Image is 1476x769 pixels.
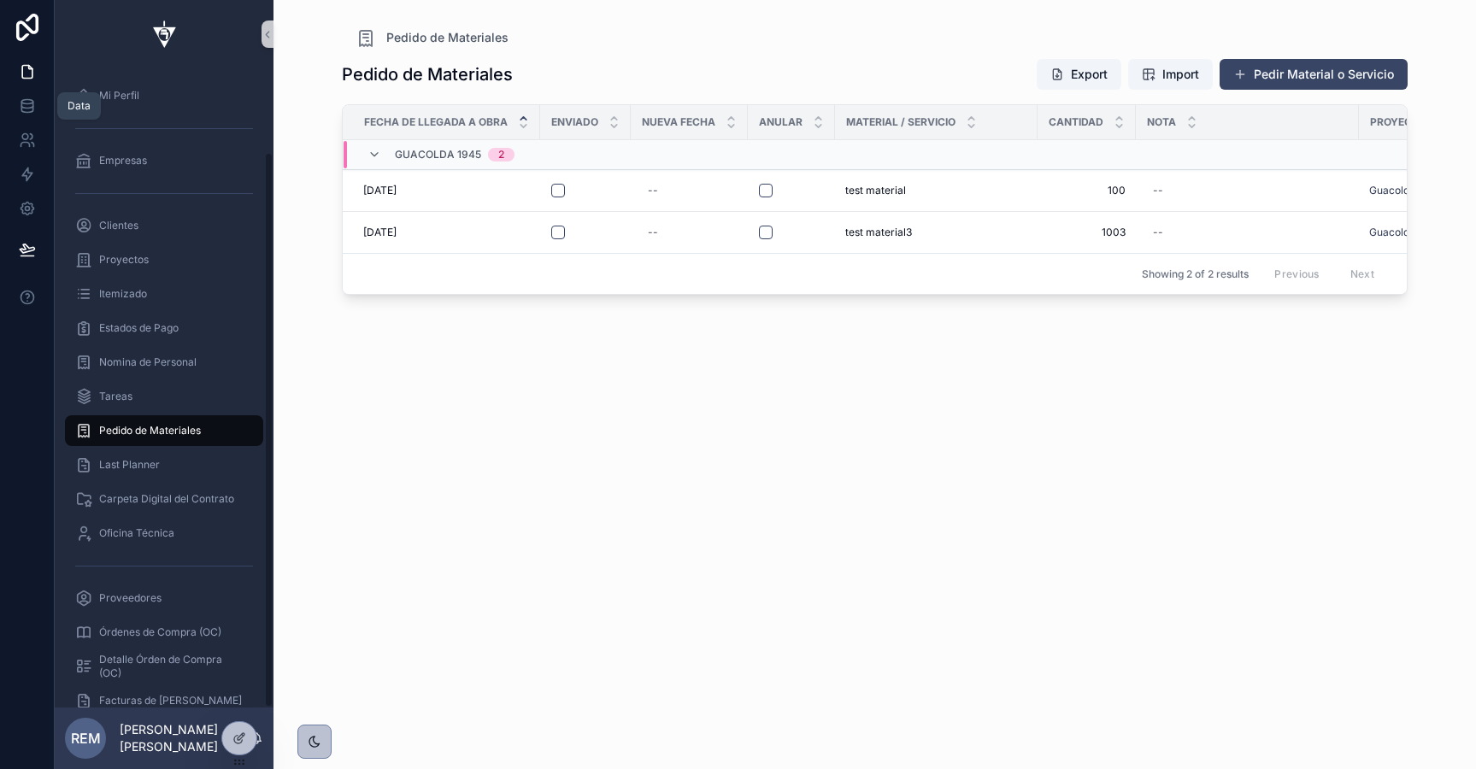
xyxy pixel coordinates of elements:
span: Pedido de Materiales [99,424,201,437]
div: -- [1153,226,1163,239]
a: -- [1146,177,1349,204]
a: test material3 [845,226,1027,239]
a: -- [641,219,738,246]
span: Carpeta Digital del Contrato [99,492,234,506]
a: test material [845,184,1027,197]
a: Carpeta Digital del Contrato [65,484,263,514]
a: Clientes [65,210,263,241]
a: [DATE] [363,184,530,197]
span: Nomina de Personal [99,355,197,369]
button: Import [1128,59,1213,90]
a: Oficina Técnica [65,518,263,549]
span: Proyecto [1370,115,1426,129]
a: Tareas [65,381,263,412]
span: [DATE] [363,184,397,197]
a: Órdenes de Compra (OC) [65,617,263,648]
a: Empresas [65,145,263,176]
span: Enviado [551,115,598,129]
span: Import [1162,66,1199,83]
p: [PERSON_NAME] [PERSON_NAME] [120,721,250,755]
a: Detalle Órden de Compra (OC) [65,651,263,682]
span: test material [845,184,906,197]
a: Pedido de Materiales [356,27,509,48]
div: 2 [498,148,504,161]
span: Material / Servicio [846,115,956,129]
span: Detalle Órden de Compra (OC) [99,653,246,680]
span: REM [71,728,101,748]
img: App logo [144,21,185,48]
a: Proveedores [65,583,263,613]
button: Export [1037,59,1121,90]
span: Mi Perfil [99,89,139,103]
a: Facturas de [PERSON_NAME] [65,685,263,716]
span: Guacolda 1945 [395,148,481,161]
span: test material3 [845,226,912,239]
button: Pedir Material o Servicio [1220,59,1408,90]
span: Tareas [99,390,132,403]
a: Mi Perfil [65,80,263,111]
a: Itemizado [65,279,263,309]
a: 100 [1048,184,1126,197]
div: -- [648,226,658,239]
span: Last Planner [99,458,160,472]
span: Cantidad [1049,115,1103,129]
a: Estados de Pago [65,313,263,343]
a: [DATE] [363,226,530,239]
span: [DATE] [363,226,397,239]
span: Proveedores [99,591,162,605]
span: Fecha de llegada a Obra [364,115,508,129]
a: Last Planner [65,449,263,480]
a: Pedido de Materiales [65,415,263,446]
span: Anular [759,115,803,129]
span: Estados de Pago [99,321,179,335]
div: Data [68,99,91,113]
a: Proyectos [65,244,263,275]
span: Nota [1147,115,1176,129]
span: Órdenes de Compra (OC) [99,625,221,639]
div: scrollable content [55,68,273,707]
a: Guacolda 1945 [1369,226,1441,239]
span: Pedido de Materiales [386,29,509,46]
div: -- [1153,184,1163,197]
span: Proyectos [99,253,149,267]
h1: Pedido de Materiales [342,62,513,86]
div: -- [648,184,658,197]
span: Nueva Fecha [642,115,715,129]
a: 1003 [1048,226,1126,239]
a: Guacolda 1945 [1369,184,1441,197]
span: Facturas de [PERSON_NAME] [99,694,242,707]
span: Itemizado [99,287,147,301]
span: Oficina Técnica [99,526,174,540]
a: -- [641,177,738,204]
span: Clientes [99,219,138,232]
span: Showing 2 of 2 results [1142,267,1249,281]
a: -- [1146,219,1349,246]
span: Empresas [99,154,147,167]
a: Nomina de Personal [65,347,263,378]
